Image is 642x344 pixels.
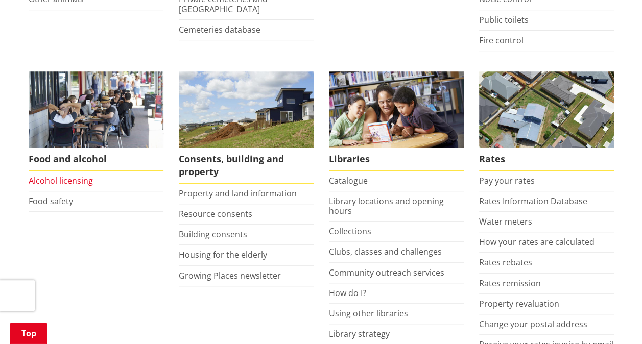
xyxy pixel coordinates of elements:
a: Rates remission [479,278,541,289]
a: Property and land information [179,188,297,199]
a: Cemeteries database [179,24,260,35]
a: Food and Alcohol in the Waikato Food and alcohol [29,71,163,171]
a: Using other libraries [329,308,408,319]
span: Rates [479,148,614,171]
a: Library membership is free to everyone who lives in the Waikato district. Libraries [329,71,464,171]
a: New Pokeno housing development Consents, building and property [179,71,314,184]
a: Fire control [479,35,524,46]
span: Libraries [329,148,464,171]
a: Food safety [29,195,73,207]
img: Rates-thumbnail [479,71,614,148]
a: Rates rebates [479,257,532,268]
a: Resource consents [179,208,252,219]
a: How your rates are calculated [479,236,595,248]
a: Catalogue [329,175,368,186]
a: Top [10,323,47,344]
span: Consents, building and property [179,148,314,184]
a: Collections [329,226,371,237]
a: Change your postal address [479,318,587,330]
a: Housing for the elderly [179,249,267,260]
a: Pay your rates [479,175,535,186]
a: Water meters [479,216,532,227]
img: Food and Alcohol in the Waikato [29,71,163,148]
a: Community outreach services [329,267,444,278]
a: Library locations and opening hours [329,195,444,216]
img: Land and property thumbnail [179,71,314,148]
a: Library strategy [329,328,390,339]
a: Public toilets [479,14,529,26]
a: Growing Places newsletter [179,270,281,281]
a: Property revaluation [479,298,559,309]
img: Waikato District Council libraries [329,71,464,148]
a: Alcohol licensing [29,175,93,186]
a: Clubs, classes and challenges [329,246,442,257]
span: Food and alcohol [29,148,163,171]
a: Building consents [179,229,247,240]
iframe: Messenger Launcher [595,301,632,338]
a: Pay your rates online Rates [479,71,614,171]
a: How do I? [329,287,366,299]
a: Rates Information Database [479,195,587,207]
